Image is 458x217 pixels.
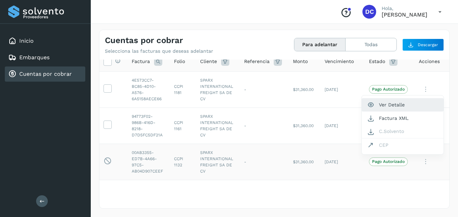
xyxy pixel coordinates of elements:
button: CEP [362,138,444,152]
a: Embarques [19,54,50,61]
button: Ver Detalle [362,98,444,112]
a: Cuentas por cobrar [19,71,72,77]
div: Inicio [5,33,85,49]
p: Proveedores [23,14,83,19]
a: Inicio [19,38,34,44]
button: Factura XML [362,112,444,125]
div: Embarques [5,50,85,65]
div: Cuentas por cobrar [5,66,85,82]
button: C.Solvento [362,125,444,138]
